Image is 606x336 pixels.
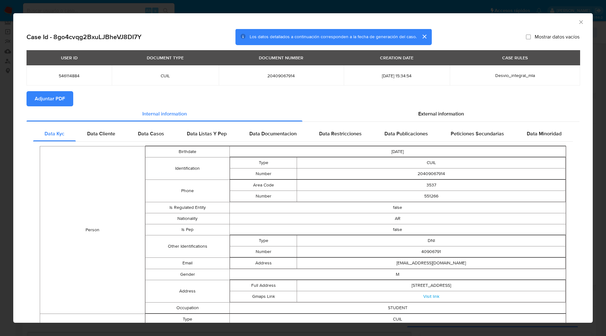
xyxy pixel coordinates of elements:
div: CREATION DATE [376,52,417,63]
span: [DATE] 15:34:54 [351,73,443,79]
span: Internal information [142,110,187,117]
td: 551266 [297,191,566,202]
td: false [229,224,566,235]
td: 20409067914 [297,168,566,179]
td: Occupation [146,302,229,313]
td: 3537 [297,180,566,191]
td: CUIL [229,314,566,325]
td: Nationality [146,213,229,224]
td: false [229,202,566,213]
td: CUIL [297,157,566,168]
a: Visit link [423,293,439,299]
span: Data Listas Y Pep [187,130,227,137]
button: Adjuntar PDF [27,91,73,106]
div: USER ID [57,52,81,63]
span: Data Restricciones [319,130,362,137]
span: Data Cliente [87,130,115,137]
td: Person [40,146,145,314]
span: 546114884 [34,73,104,79]
td: Gmaps Link [230,291,297,302]
span: Mostrar datos vacíos [535,34,579,40]
td: 40906791 [297,246,566,257]
button: cerrar [417,29,432,44]
td: Email [146,257,229,269]
span: Los datos detallados a continuación corresponden a la fecha de generación del caso. [250,34,417,40]
span: Desvio_integral_mla [495,72,535,79]
td: Phone [146,180,229,202]
span: 20409067914 [226,73,336,79]
td: Other Identifications [146,235,229,257]
td: [EMAIL_ADDRESS][DOMAIN_NAME] [297,257,566,268]
td: Number [230,168,297,179]
td: AR [229,213,566,224]
td: Type [230,157,297,168]
div: Detailed info [27,106,579,121]
div: DOCUMENT NUMBER [255,52,307,63]
span: Data Publicaciones [384,130,428,137]
span: CUIL [119,73,211,79]
td: M [229,269,566,280]
button: Cerrar ventana [578,19,584,25]
input: Mostrar datos vacíos [526,34,531,39]
td: [STREET_ADDRESS] [297,280,566,291]
div: CASE RULES [498,52,532,63]
span: Peticiones Secundarias [451,130,504,137]
span: Data Kyc [45,130,64,137]
td: Identification [40,314,145,336]
td: Identification [146,157,229,180]
span: Data Documentacion [249,130,297,137]
td: Gender [146,269,229,280]
h2: Case Id - 8go4cvqg2BxuLJBheVJ8DI7Y [27,33,141,41]
span: Data Casos [138,130,164,137]
td: DNI [297,235,566,246]
td: [DATE] [229,146,566,157]
td: Full Address [230,280,297,291]
td: Number [230,246,297,257]
td: Address [230,257,297,268]
span: External information [418,110,464,117]
td: Type [230,235,297,246]
td: Birthdate [146,146,229,157]
span: Data Minoridad [527,130,561,137]
td: Address [146,280,229,302]
td: Type [146,314,229,325]
td: Is Pep [146,224,229,235]
td: Number [230,191,297,202]
div: DOCUMENT TYPE [143,52,187,63]
div: Detailed internal info [33,126,573,141]
div: closure-recommendation-modal [13,13,593,323]
td: Is Regulated Entity [146,202,229,213]
span: Adjuntar PDF [35,92,65,106]
td: Area Code [230,180,297,191]
td: STUDENT [229,302,566,313]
